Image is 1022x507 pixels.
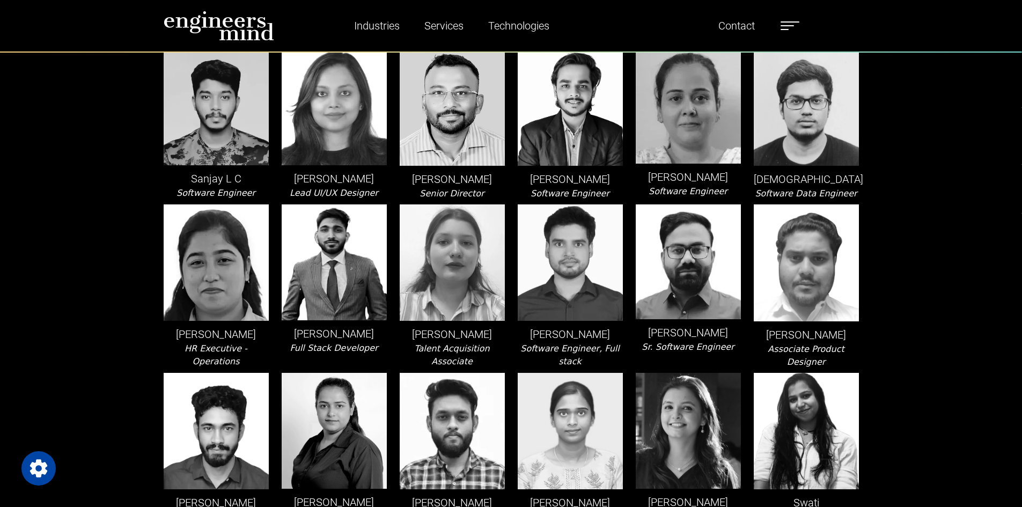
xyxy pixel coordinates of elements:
p: [PERSON_NAME] [636,325,741,341]
p: [DEMOGRAPHIC_DATA] [754,171,859,187]
img: leader-img [518,204,623,321]
img: leader-img [754,49,859,165]
i: HR Executive - Operations [185,343,247,366]
p: [PERSON_NAME] [164,326,269,342]
img: leader-img [282,204,387,320]
img: leader-img [754,373,859,489]
img: leader-img [282,373,387,489]
p: [PERSON_NAME] [400,326,505,342]
p: [PERSON_NAME] [518,326,623,342]
i: Sr. Software Engineer [642,342,734,352]
i: Software Engineer [649,186,727,196]
img: leader-img [400,204,505,321]
i: Associate Product Designer [768,344,844,367]
i: Software Engineer [531,188,609,199]
a: Industries [350,13,404,38]
img: leader-img [754,204,859,321]
p: [PERSON_NAME] [400,171,505,187]
p: [PERSON_NAME] [754,327,859,343]
img: leader-img [164,49,269,165]
i: Software Engineer [177,188,255,198]
p: [PERSON_NAME] [282,171,387,187]
p: [PERSON_NAME] [636,169,741,185]
img: leader-img [518,49,623,166]
img: leader-img [282,49,387,165]
img: leader-img [164,373,269,489]
a: Technologies [484,13,554,38]
img: leader-img [636,204,741,319]
p: [PERSON_NAME] [282,326,387,342]
img: leader-img [636,49,741,164]
i: Lead UI/UX Designer [290,188,378,198]
img: leader-img [400,373,505,490]
img: leader-img [164,204,269,321]
i: Software Engineer, Full stack [520,343,619,366]
i: Senior Director [420,188,484,199]
i: Full Stack Developer [290,343,378,353]
img: leader-img [518,373,623,489]
i: Talent Acquisition Associate [414,343,489,366]
img: leader-img [400,49,505,165]
img: leader-img [636,373,741,489]
a: Services [420,13,468,38]
p: Sanjay L C [164,171,269,187]
i: Software Data Engineer [755,188,857,199]
a: Contact [714,13,759,38]
img: logo [164,11,274,41]
p: [PERSON_NAME] [518,171,623,187]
